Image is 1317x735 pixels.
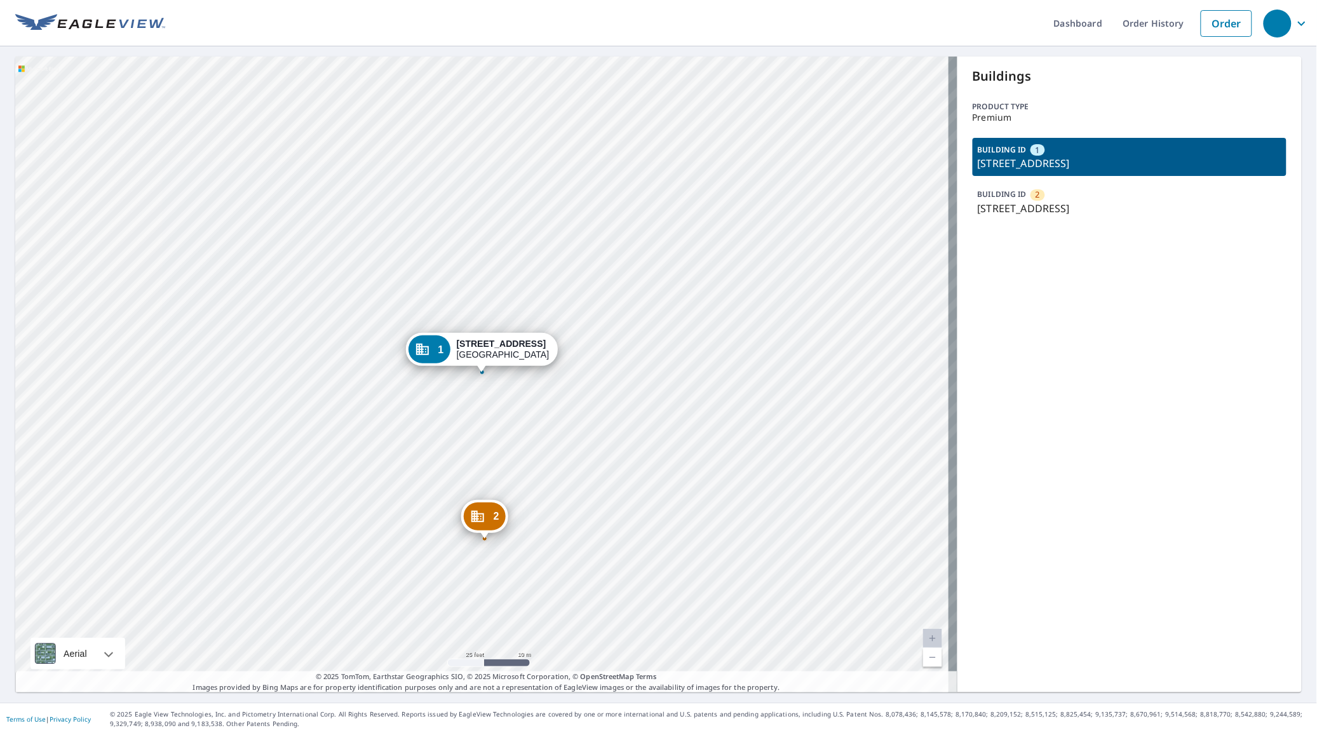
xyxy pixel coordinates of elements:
[636,671,657,681] a: Terms
[973,101,1287,112] p: Product type
[1201,10,1252,37] a: Order
[15,14,165,33] img: EV Logo
[494,511,499,521] span: 2
[1036,144,1040,156] span: 1
[978,144,1027,155] p: BUILDING ID
[973,112,1287,123] p: Premium
[1036,189,1040,201] span: 2
[457,339,546,349] strong: [STREET_ADDRESS]
[457,339,550,360] div: [GEOGRAPHIC_DATA]
[15,671,957,692] p: Images provided by Bing Maps are for property identification purposes only and are not a represen...
[978,156,1281,171] p: [STREET_ADDRESS]
[461,500,508,539] div: Dropped pin, building 2, Commercial property, 4970 Pepelani Loop Princeville, HI 96722
[316,671,657,682] span: © 2025 TomTom, Earthstar Geographics SIO, © 2025 Microsoft Corporation, ©
[978,189,1027,199] p: BUILDING ID
[923,629,942,648] a: Current Level 20, Zoom In Disabled
[978,201,1281,216] p: [STREET_ADDRESS]
[30,638,125,670] div: Aerial
[438,345,444,354] span: 1
[581,671,634,681] a: OpenStreetMap
[110,710,1311,729] p: © 2025 Eagle View Technologies, Inc. and Pictometry International Corp. All Rights Reserved. Repo...
[406,333,558,372] div: Dropped pin, building 1, Commercial property, 4970 Pepelani Loop Princeville, HI 96722
[973,67,1287,86] p: Buildings
[50,715,91,724] a: Privacy Policy
[60,638,91,670] div: Aerial
[6,715,91,723] p: |
[6,715,46,724] a: Terms of Use
[923,648,942,667] a: Current Level 20, Zoom Out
